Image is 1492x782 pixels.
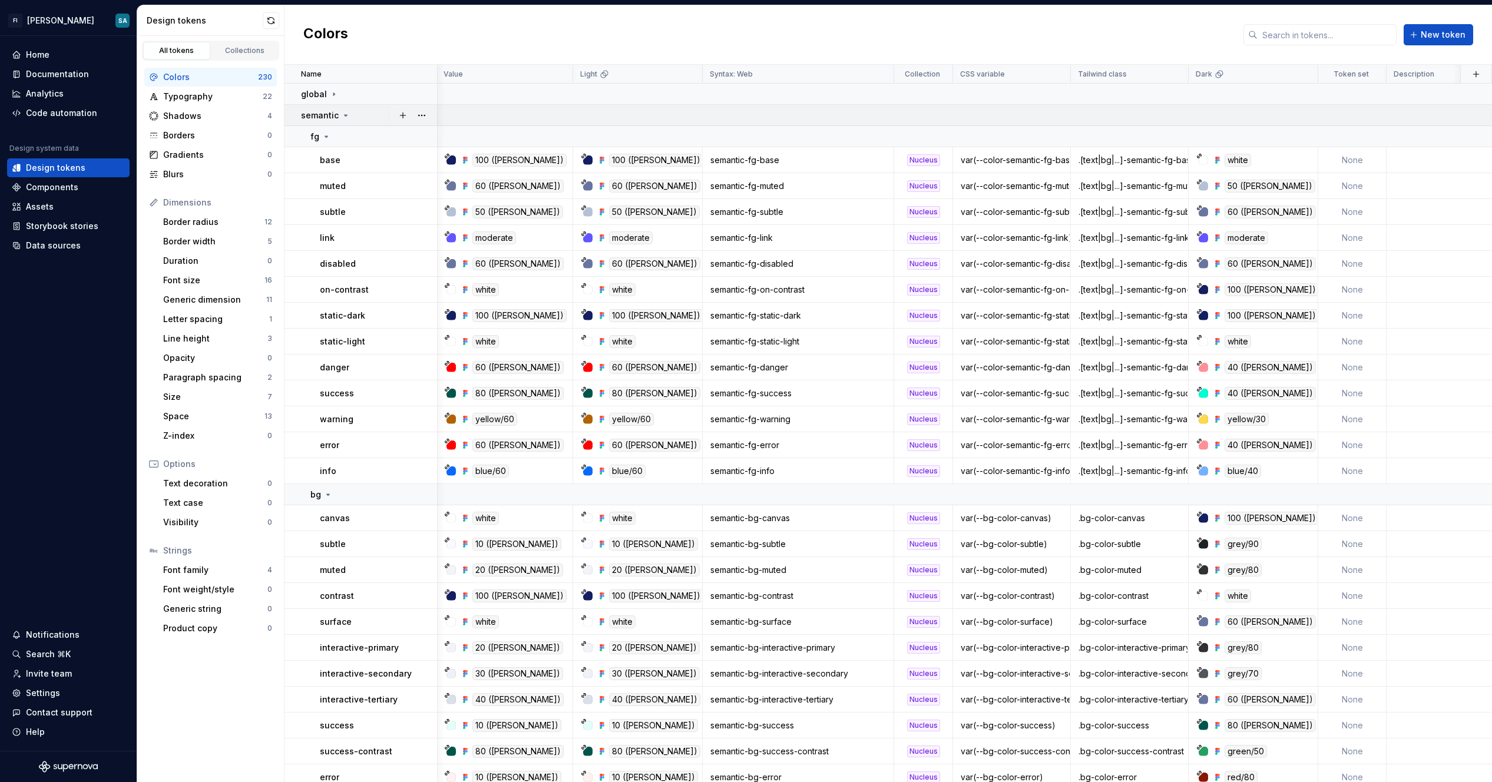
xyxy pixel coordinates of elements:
td: None [1318,432,1387,458]
div: All tokens [147,46,206,55]
div: var(--color-semantic-fg-static-dark) [954,310,1070,322]
a: Font weight/style0 [158,580,277,599]
p: semantic [301,110,339,121]
div: moderate [472,231,516,244]
td: None [1318,225,1387,251]
td: None [1318,531,1387,557]
td: None [1318,277,1387,303]
div: semantic-fg-link [703,232,893,244]
td: None [1318,173,1387,199]
div: Nucleus [907,616,940,628]
div: Text decoration [163,478,267,489]
td: None [1318,147,1387,173]
button: FI[PERSON_NAME]SA [2,8,134,33]
td: None [1318,303,1387,329]
div: Duration [163,255,267,267]
td: None [1318,583,1387,609]
div: Visibility [163,516,267,528]
div: Generic dimension [163,294,266,306]
div: 0 [267,498,272,508]
div: Nucleus [907,387,940,399]
div: var(--color-semantic-fg-subtle) [954,206,1070,218]
div: Line height [163,333,267,344]
a: Visibility0 [158,513,277,532]
p: subtle [320,538,346,550]
div: .[text|bg|...]-semantic-fg-disabled [1071,258,1187,270]
a: Text decoration0 [158,474,277,493]
div: semantic-fg-on-contrast [703,284,893,296]
div: 60 ([PERSON_NAME]) [1225,257,1316,270]
div: yellow/30 [1225,413,1269,426]
div: 60 ([PERSON_NAME]) [472,439,564,452]
a: Generic dimension11 [158,290,277,309]
div: 0 [267,150,272,160]
div: Search ⌘K [26,648,71,660]
div: moderate [609,231,653,244]
div: 10 ([PERSON_NAME]) [609,538,698,551]
td: None [1318,505,1387,531]
div: Nucleus [907,465,940,477]
div: white [609,615,636,628]
a: Analytics [7,84,130,103]
div: 60 ([PERSON_NAME]) [472,257,564,270]
a: Assets [7,197,130,216]
p: muted [320,564,346,576]
p: Token set [1334,69,1369,79]
a: Documentation [7,65,130,84]
div: semantic-fg-muted [703,180,893,192]
div: semantic-fg-static-light [703,336,893,347]
div: .[text|bg|...]-semantic-fg-warning [1071,413,1187,425]
div: .[text|bg|...]-semantic-fg-subtle [1071,206,1187,218]
a: Code automation [7,104,130,122]
div: moderate [1225,231,1268,244]
a: Blurs0 [144,165,277,184]
div: Nucleus [907,590,940,602]
div: 230 [258,72,272,82]
div: 13 [264,412,272,421]
div: blue/60 [472,465,509,478]
a: Z-index0 [158,426,277,445]
div: Font size [163,274,264,286]
p: base [320,154,340,166]
div: var(--bg-color-subtle) [954,538,1070,550]
a: Data sources [7,236,130,255]
a: Product copy0 [158,619,277,638]
a: Components [7,178,130,197]
div: 100 ([PERSON_NAME]) [609,309,703,322]
div: var(--color-semantic-fg-muted) [954,180,1070,192]
div: [PERSON_NAME] [27,15,94,26]
div: Nucleus [907,564,940,576]
div: var(--color-semantic-fg-link) [954,232,1070,244]
div: Nucleus [907,284,940,296]
div: semantic-bg-subtle [703,538,893,550]
div: .[text|bg|...]-semantic-fg-muted [1071,180,1187,192]
div: 80 ([PERSON_NAME]) [609,387,700,400]
div: var(--color-semantic-fg-on-contrast) [954,284,1070,296]
div: Nucleus [907,258,940,270]
div: 100 ([PERSON_NAME]) [1225,283,1319,296]
button: Contact support [7,703,130,722]
div: Contact support [26,707,92,718]
div: 20 ([PERSON_NAME]) [609,564,700,576]
p: bg [310,489,321,501]
a: Home [7,45,130,64]
div: var(--color-semantic-fg-danger) [954,362,1070,373]
div: Options [163,458,272,470]
div: Nucleus [907,206,940,218]
div: Design tokens [147,15,263,26]
div: 50 ([PERSON_NAME]) [1225,180,1315,193]
div: Blurs [163,168,267,180]
div: semantic-fg-success [703,387,893,399]
div: Nucleus [907,180,940,192]
div: white [609,335,636,348]
td: None [1318,251,1387,277]
button: Notifications [7,625,130,644]
div: 0 [267,479,272,488]
div: Nucleus [907,232,940,244]
p: Light [580,69,597,79]
div: FI [8,14,22,28]
div: .bg-color-canvas [1071,512,1187,524]
div: 3 [267,334,272,343]
div: 100 ([PERSON_NAME]) [472,154,567,167]
div: white [472,335,499,348]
